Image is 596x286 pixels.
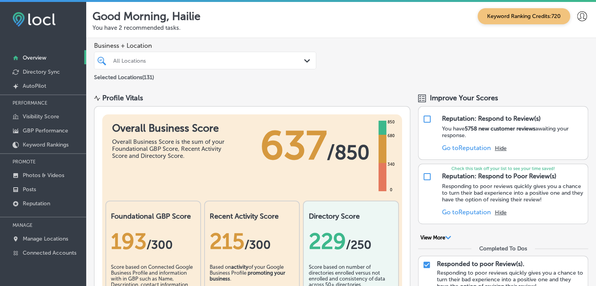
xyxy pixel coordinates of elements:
div: Completed To Dos [479,245,527,252]
div: 215 [210,228,294,254]
button: View More [418,234,454,241]
img: fda3e92497d09a02dc62c9cd864e3231.png [13,12,56,27]
b: promoting your business [210,270,285,282]
p: Responded to poor Review(s). [437,260,524,268]
p: You have awaiting your response. [442,125,584,139]
p: Check this task off your list to see your time saved! [418,166,588,171]
div: Keywords by Traffic [87,46,132,51]
p: Responding to poor reviews quickly gives you a chance to turn their bad experience into a positiv... [442,183,584,203]
div: Reputation: Respond to Review(s) [442,115,541,122]
a: Go toReputation [442,208,491,216]
b: activity [231,264,248,270]
p: Reputation [23,200,50,207]
button: Hide [495,145,507,152]
div: 229 [308,228,393,254]
h2: Directory Score [308,212,393,221]
h1: Overall Business Score [112,122,230,134]
span: 637 [260,122,327,169]
div: 340 [386,161,396,168]
p: Good Morning, Hailie [92,10,201,23]
p: Overview [23,54,46,61]
p: Visibility Score [23,113,59,120]
div: 850 [386,119,396,125]
div: Domain Overview [30,46,70,51]
div: 0 [388,187,394,193]
p: Directory Sync [23,69,60,75]
div: Profile Vitals [102,94,143,102]
strong: 5758 new customer reviews [465,125,535,132]
h2: Recent Activity Score [210,212,294,221]
img: website_grey.svg [13,20,19,27]
p: GBP Performance [23,127,68,134]
span: /250 [346,238,371,252]
span: Improve Your Scores [430,94,498,102]
img: tab_domain_overview_orange.svg [21,45,27,52]
span: Business + Location [94,42,316,49]
p: You have 2 recommended tasks. [92,24,590,31]
span: Keyword Ranking Credits: 720 [478,8,570,24]
div: v 4.0.25 [22,13,38,19]
button: Hide [495,209,507,216]
span: / 300 [147,238,173,252]
p: AutoPilot [23,83,46,89]
div: 193 [111,228,196,254]
div: Domain: [DOMAIN_NAME] [20,20,86,27]
p: Keyword Rankings [23,141,69,148]
p: Connected Accounts [23,250,76,256]
img: logo_orange.svg [13,13,19,19]
p: Selected Locations ( 131 ) [94,71,154,81]
div: All Locations [113,57,305,64]
h2: Foundational GBP Score [111,212,196,221]
div: Overall Business Score is the sum of your Foundational GBP Score, Recent Activity Score and Direc... [112,138,230,159]
span: /300 [245,238,271,252]
p: Photos & Videos [23,172,64,179]
p: Manage Locations [23,235,68,242]
a: Go toReputation [442,144,491,152]
span: / 850 [327,141,370,164]
div: 680 [386,133,396,139]
div: Reputation: Respond to Poor Review(s) [442,172,556,180]
p: Posts [23,186,36,193]
img: tab_keywords_by_traffic_grey.svg [78,45,84,52]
